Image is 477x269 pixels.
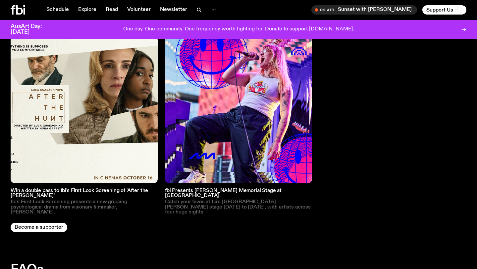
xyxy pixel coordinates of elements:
a: Win a double pass to fbi's First Look Screening of 'After the [PERSON_NAME]'fbi's First Look Scre... [11,36,158,215]
p: Catch your faves at fbi's [GEOGRAPHIC_DATA][PERSON_NAME] stage [DATE] to [DATE], with artists acr... [165,200,312,215]
a: fbi Presents [PERSON_NAME] Memorial Stage at [GEOGRAPHIC_DATA]Catch your faves at fbi's [GEOGRAPH... [165,36,312,215]
a: Explore [74,5,100,15]
a: Schedule [42,5,73,15]
p: One day. One community. One frequency worth fighting for. Donate to support [DOMAIN_NAME]. [123,26,354,32]
h3: Win a double pass to fbi's First Look Screening of 'After the [PERSON_NAME]' [11,188,158,198]
button: Become a supporter [11,223,67,232]
button: On AirSunset with [PERSON_NAME] [311,5,417,15]
span: Support Us [426,7,453,13]
h3: fbi Presents [PERSON_NAME] Memorial Stage at [GEOGRAPHIC_DATA] [165,188,312,198]
a: Newsletter [156,5,191,15]
button: Support Us [422,5,466,15]
p: fbi's First Look Screening presents a new gripping psychological drama from visionary filmmaker, ... [11,200,158,215]
a: Read [102,5,122,15]
a: Volunteer [123,5,155,15]
h3: AusArt Day: [DATE] [11,24,53,35]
